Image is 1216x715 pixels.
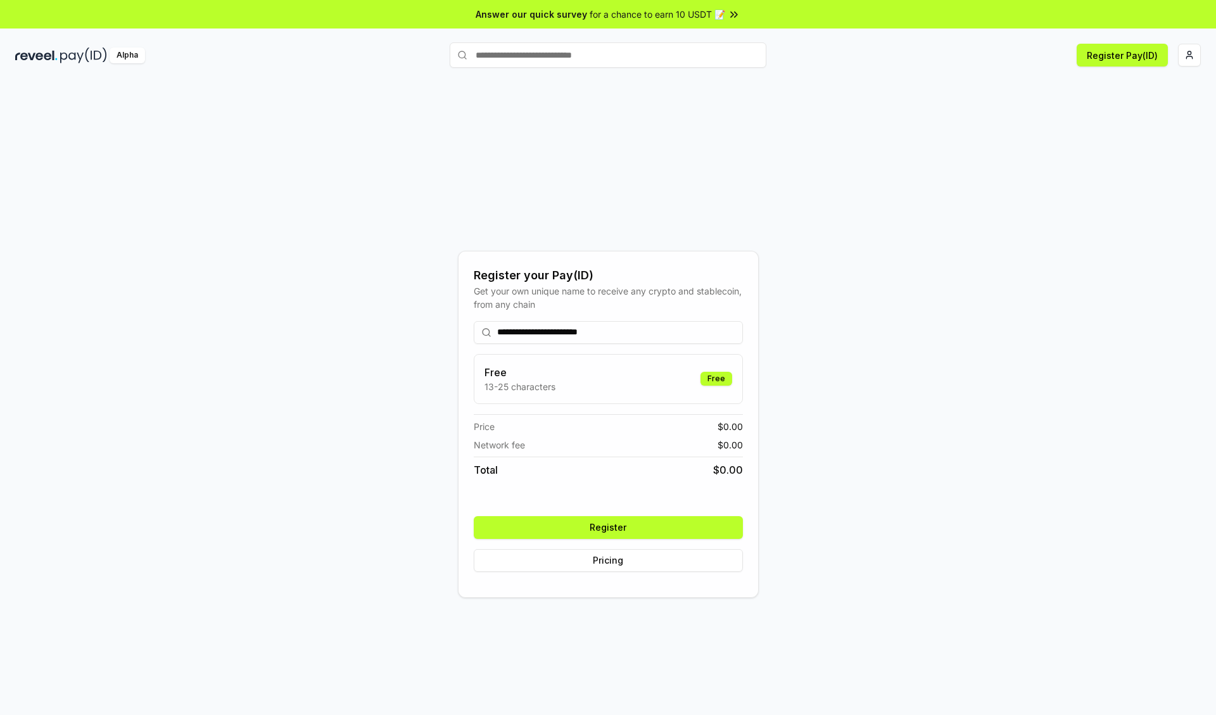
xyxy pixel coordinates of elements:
[474,462,498,478] span: Total
[484,365,555,380] h3: Free
[474,267,743,284] div: Register your Pay(ID)
[713,462,743,478] span: $ 0.00
[1077,44,1168,66] button: Register Pay(ID)
[15,47,58,63] img: reveel_dark
[474,549,743,572] button: Pricing
[476,8,587,21] span: Answer our quick survey
[718,420,743,433] span: $ 0.00
[60,47,107,63] img: pay_id
[474,438,525,452] span: Network fee
[484,380,555,393] p: 13-25 characters
[110,47,145,63] div: Alpha
[474,420,495,433] span: Price
[590,8,725,21] span: for a chance to earn 10 USDT 📝
[474,516,743,539] button: Register
[718,438,743,452] span: $ 0.00
[700,372,732,386] div: Free
[474,284,743,311] div: Get your own unique name to receive any crypto and stablecoin, from any chain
